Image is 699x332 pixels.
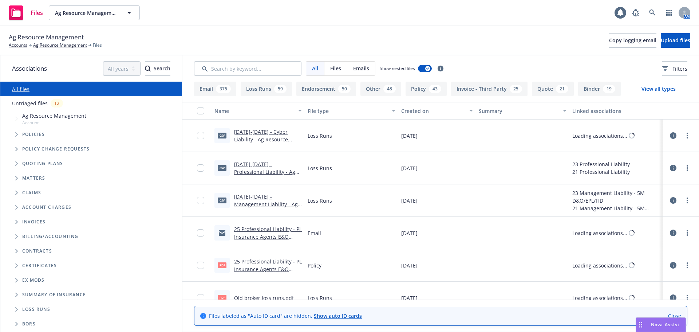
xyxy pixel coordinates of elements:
[401,107,465,115] div: Created on
[197,229,204,237] input: Toggle Row Selected
[683,229,692,237] a: more
[197,164,204,172] input: Toggle Row Selected
[22,322,36,326] span: BORs
[401,294,418,302] span: [DATE]
[216,85,231,93] div: 375
[645,5,660,20] a: Search
[212,102,305,120] button: Name
[234,161,295,191] a: [DATE]-[DATE] - Professional Liability - Ag Resource Management - [DATE].csv
[22,132,45,137] span: Policies
[22,147,90,151] span: Policy change requests
[145,66,151,71] svg: Search
[274,85,287,93] div: 59
[308,229,321,237] span: Email
[22,176,45,180] span: Matters
[22,307,50,312] span: Loss Runs
[380,65,415,71] span: Show nested files
[209,312,362,320] span: Files labeled as "Auto ID card" are hidden.
[630,82,687,96] button: View all types
[197,197,204,204] input: Toggle Row Selected
[197,294,204,301] input: Toggle Row Selected
[338,85,351,93] div: 50
[662,65,687,73] span: Filters
[683,293,692,302] a: more
[401,164,418,172] span: [DATE]
[661,33,690,48] button: Upload files
[330,65,341,72] span: Files
[661,37,690,44] span: Upload files
[308,107,387,115] div: File type
[479,107,558,115] div: Summary
[241,82,292,96] button: Loss Runs
[218,198,226,203] span: csv
[305,102,398,120] button: File type
[218,133,226,138] span: csv
[572,160,630,168] div: 23 Professional Liability
[22,205,71,210] span: Account charges
[234,128,297,151] a: [DATE]-[DATE] - Cyber Liability - Ag Resource Management - [DATE].csv
[383,85,396,93] div: 48
[308,262,321,269] span: Policy
[22,278,44,282] span: Ex Mods
[218,165,226,171] span: csv
[194,61,301,76] input: Search by keyword...
[234,226,302,248] a: 25 Professional Liability - PL Insurance Agents E&O Email.msg
[556,85,568,93] div: 21
[451,82,528,96] button: Invoice - Third Party
[12,99,48,107] a: Untriaged files
[33,42,87,48] a: Ag Resource Management
[9,42,27,48] a: Accounts
[308,294,332,302] span: Loss Runs
[429,85,441,93] div: 43
[308,132,332,140] span: Loss Runs
[662,5,676,20] a: Switch app
[218,295,226,300] span: pdf
[6,3,46,23] a: Files
[572,189,660,204] div: 23 Management Liability - 5M D&O/EPL/FID
[636,318,645,332] div: Drag to move
[569,102,663,120] button: Linked associations
[12,86,29,93] a: All files
[401,132,418,140] span: [DATE]
[22,249,52,253] span: Contracts
[0,229,182,331] div: Folder Tree Example
[234,193,298,223] a: [DATE]-[DATE] - Management Liability - Ag Resource Management - [DATE].csv
[532,82,574,96] button: Quote
[572,107,660,115] div: Linked associations
[683,196,692,205] a: more
[145,62,170,75] div: Search
[0,110,182,229] div: Tree Example
[603,85,615,93] div: 19
[683,261,692,270] a: more
[296,82,356,96] button: Endorsement
[197,132,204,139] input: Toggle Row Selected
[572,294,627,302] div: Loading associations...
[22,120,86,126] span: Account
[398,102,476,120] button: Created on
[93,42,102,48] span: Files
[22,112,86,120] span: Ag Resource Management
[145,61,170,76] button: SearchSearch
[22,293,86,297] span: Summary of insurance
[651,321,680,328] span: Nova Assist
[636,317,686,332] button: Nova Assist
[572,132,627,140] div: Loading associations...
[401,229,418,237] span: [DATE]
[406,82,447,96] button: Policy
[22,220,46,224] span: Invoices
[609,33,656,48] button: Copy logging email
[353,65,369,72] span: Emails
[360,82,401,96] button: Other
[609,37,656,44] span: Copy logging email
[31,10,43,16] span: Files
[22,161,63,166] span: Quoting plans
[49,5,140,20] button: Ag Resource Management
[9,32,84,42] span: Ag Resource Management
[308,197,332,204] span: Loss Runs
[234,258,302,280] a: 25 Professional Liability - PL Insurance Agents E&O Policy .pdf
[312,65,318,72] span: All
[628,5,643,20] a: Report a Bug
[578,82,621,96] button: Binder
[683,164,692,172] a: more
[476,102,569,120] button: Summary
